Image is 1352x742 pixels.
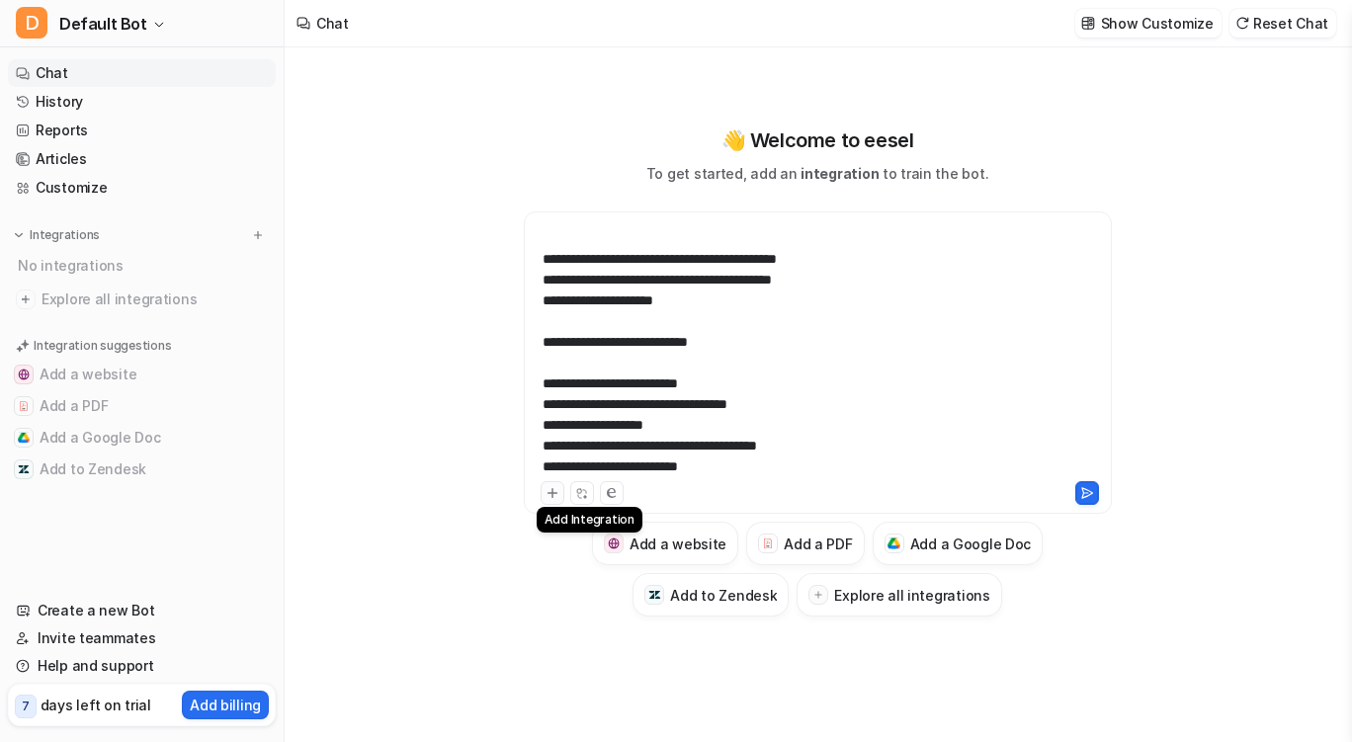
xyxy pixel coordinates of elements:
p: Add billing [190,695,261,715]
button: Add a websiteAdd a website [8,359,276,390]
a: Chat [8,59,276,87]
img: Add a PDF [762,537,775,549]
a: Customize [8,174,276,202]
img: Add a Google Doc [18,432,30,444]
div: No integrations [12,249,276,282]
img: menu_add.svg [251,228,265,242]
button: Add a websiteAdd a website [592,522,738,565]
img: Add a website [18,369,30,380]
span: Default Bot [59,10,147,38]
p: 7 [22,698,30,715]
p: Integration suggestions [34,337,171,355]
a: Help and support [8,652,276,680]
img: Add a PDF [18,400,30,412]
button: Integrations [8,225,106,245]
img: reset [1235,16,1249,31]
h3: Explore all integrations [834,585,989,606]
h3: Add a Google Doc [910,534,1032,554]
button: Add a PDFAdd a PDF [746,522,864,565]
img: expand menu [12,228,26,242]
h3: Add a website [630,534,726,554]
p: days left on trial [41,695,151,715]
p: To get started, add an to train the bot. [646,163,988,184]
button: Add a Google DocAdd a Google Doc [873,522,1044,565]
a: Invite teammates [8,624,276,652]
span: integration [801,165,879,182]
button: Add billing [182,691,269,719]
img: explore all integrations [16,289,36,309]
a: Articles [8,145,276,173]
button: Reset Chat [1229,9,1336,38]
p: Show Customize [1101,13,1214,34]
button: Add a Google DocAdd a Google Doc [8,422,276,453]
h3: Add to Zendesk [670,585,777,606]
a: Explore all integrations [8,286,276,313]
img: Add a Google Doc [887,537,900,549]
span: D [16,7,47,39]
a: History [8,88,276,116]
img: Add to Zendesk [18,463,30,475]
button: Show Customize [1075,9,1222,38]
img: customize [1081,16,1095,31]
button: Add to ZendeskAdd to Zendesk [633,573,789,617]
button: Explore all integrations [797,573,1001,617]
a: Reports [8,117,276,144]
button: Add to ZendeskAdd to Zendesk [8,453,276,485]
img: Add to Zendesk [648,589,661,602]
p: Integrations [30,227,100,243]
img: Add a website [608,537,621,550]
span: Explore all integrations [42,284,268,315]
div: Chat [316,13,349,34]
h3: Add a PDF [784,534,852,554]
p: 👋 Welcome to eesel [721,125,914,155]
a: Create a new Bot [8,597,276,624]
button: Add a PDFAdd a PDF [8,390,276,422]
div: Add Integration [537,507,642,533]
